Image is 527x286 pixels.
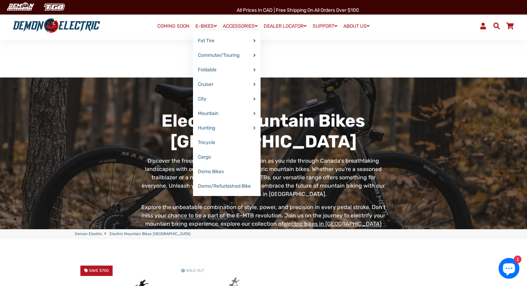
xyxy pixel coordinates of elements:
[139,203,388,236] p: Explore the unbeatable combination of style, power, and precision in every pedal stroke. Don't mi...
[193,121,261,135] a: Hunting
[193,63,261,77] a: Foldable
[109,231,191,237] span: Electric Mountain Bikes [GEOGRAPHIC_DATA]
[341,21,372,31] a: ABOUT US
[10,17,103,35] img: Demon Electric logo
[139,157,388,198] p: Discover the freedom of effortless exploration as you ride through Canada's breathtaking landscap...
[193,179,261,194] a: Demo/Refurbished Bike
[193,164,261,179] a: Demo Bikes
[497,258,521,280] inbox-online-store-chat: Shopify online store chat
[40,1,69,13] img: TGB Canada
[89,268,109,273] span: Save $700
[193,77,261,92] a: Cruiser
[237,7,359,13] span: All Prices in CAD | Free shipping on all orders over $100
[75,231,102,237] a: Demon Electric
[193,34,261,48] a: Fat Tire
[261,21,309,31] a: DEALER LOCATOR
[139,110,388,152] h1: Electric Mountain Bikes [GEOGRAPHIC_DATA]
[220,21,260,31] a: ACCESSORIES
[283,221,381,227] a: electric bikes in [GEOGRAPHIC_DATA]
[155,21,192,31] a: COMING SOON
[3,1,37,13] img: Demon Electric
[193,150,261,164] a: Cargo
[310,21,340,31] a: SUPPORT
[193,106,261,121] a: Mountain
[193,92,261,106] a: City
[193,135,261,150] a: Tricycle
[193,48,261,63] a: Commuter/Touring
[193,21,219,31] a: E-BIKES
[186,268,204,273] span: Sold Out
